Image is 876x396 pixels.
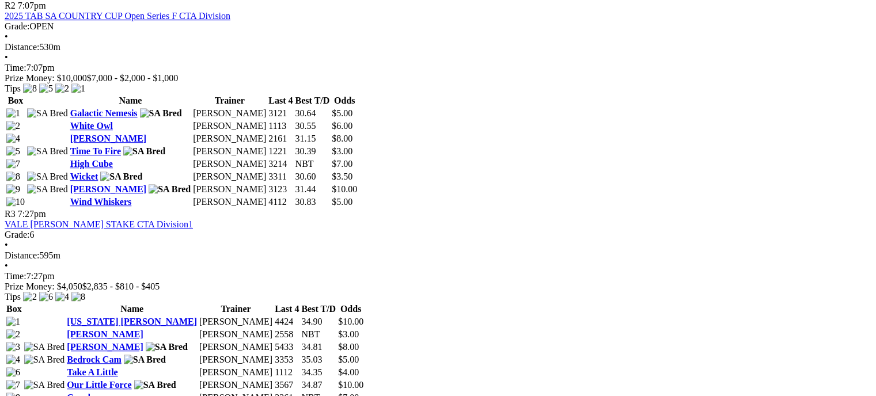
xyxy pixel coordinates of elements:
[6,197,25,207] img: 10
[338,380,363,390] span: $10.00
[274,341,299,353] td: 5433
[338,355,359,364] span: $5.00
[6,184,20,195] img: 9
[67,317,197,326] a: [US_STATE] [PERSON_NAME]
[199,354,273,365] td: [PERSON_NAME]
[295,133,331,144] td: 31.15
[332,197,352,207] span: $5.00
[5,271,871,281] div: 7:27pm
[146,342,188,352] img: SA Bred
[192,158,267,170] td: [PERSON_NAME]
[6,380,20,390] img: 7
[70,146,121,156] a: Time To Fire
[5,32,8,41] span: •
[332,184,357,194] span: $10.00
[5,83,21,93] span: Tips
[301,341,336,353] td: 34.81
[332,108,352,118] span: $5.00
[5,52,8,62] span: •
[5,292,21,302] span: Tips
[5,281,871,292] div: Prize Money: $4,050
[6,134,20,144] img: 4
[6,355,20,365] img: 4
[268,158,293,170] td: 3214
[5,42,871,52] div: 530m
[338,342,359,352] span: $8.00
[268,133,293,144] td: 2161
[87,73,179,83] span: $7,000 - $2,000 - $1,000
[295,158,331,170] td: NBT
[70,95,192,106] th: Name
[295,108,331,119] td: 30.64
[23,292,37,302] img: 2
[295,196,331,208] td: 30.83
[70,184,146,194] a: [PERSON_NAME]
[5,21,30,31] span: Grade:
[274,303,299,315] th: Last 4
[39,83,53,94] img: 5
[67,329,143,339] a: [PERSON_NAME]
[274,379,299,391] td: 3567
[5,230,30,239] span: Grade:
[149,184,191,195] img: SA Bred
[5,219,193,229] a: VALE [PERSON_NAME] STAKE CTA Division1
[274,367,299,378] td: 1112
[199,379,273,391] td: [PERSON_NAME]
[268,184,293,195] td: 3123
[5,63,26,73] span: Time:
[5,271,26,281] span: Time:
[5,261,8,271] span: •
[295,120,331,132] td: 30.55
[199,329,273,340] td: [PERSON_NAME]
[6,329,20,340] img: 2
[301,379,336,391] td: 34.87
[268,108,293,119] td: 3121
[338,317,363,326] span: $10.00
[192,120,267,132] td: [PERSON_NAME]
[295,184,331,195] td: 31.44
[199,341,273,353] td: [PERSON_NAME]
[5,73,871,83] div: Prize Money: $10,000
[70,134,146,143] a: [PERSON_NAME]
[332,134,352,143] span: $8.00
[70,108,138,118] a: Galactic Nemesis
[23,83,37,94] img: 8
[8,96,24,105] span: Box
[332,146,352,156] span: $3.00
[295,171,331,182] td: 30.60
[18,1,46,10] span: 7:07pm
[124,355,166,365] img: SA Bred
[27,146,68,157] img: SA Bred
[192,95,267,106] th: Trainer
[5,63,871,73] div: 7:07pm
[301,354,336,365] td: 35.03
[5,250,39,260] span: Distance:
[27,108,68,119] img: SA Bred
[192,108,267,119] td: [PERSON_NAME]
[134,380,176,390] img: SA Bred
[24,380,65,390] img: SA Bred
[70,172,98,181] a: Wicket
[70,159,113,169] a: High Cube
[100,172,142,182] img: SA Bred
[6,121,20,131] img: 2
[268,171,293,182] td: 3311
[27,184,68,195] img: SA Bred
[5,42,39,52] span: Distance:
[55,292,69,302] img: 4
[5,230,871,240] div: 6
[27,172,68,182] img: SA Bred
[67,380,131,390] a: Our Little Force
[6,367,20,378] img: 6
[192,171,267,182] td: [PERSON_NAME]
[67,367,117,377] a: Take A Little
[268,196,293,208] td: 4112
[301,367,336,378] td: 34.35
[192,184,267,195] td: [PERSON_NAME]
[268,120,293,132] td: 1113
[332,159,352,169] span: $7.00
[5,250,871,261] div: 595m
[24,342,65,352] img: SA Bred
[71,292,85,302] img: 8
[5,1,16,10] span: R2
